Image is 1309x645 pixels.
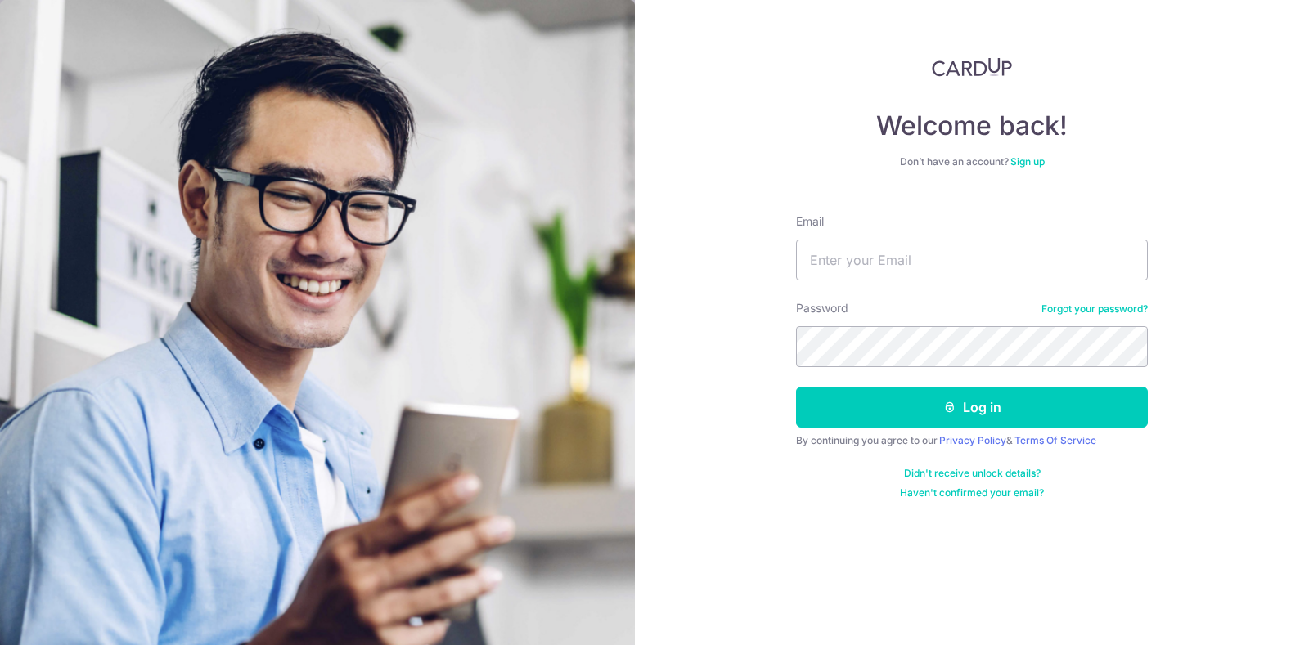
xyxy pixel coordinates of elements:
[796,434,1148,447] div: By continuing you agree to our &
[900,486,1044,499] a: Haven't confirmed your email?
[1010,155,1045,168] a: Sign up
[796,240,1148,280] input: Enter your Email
[932,57,1012,77] img: CardUp Logo
[796,300,848,316] label: Password
[939,434,1006,446] a: Privacy Policy
[796,213,824,230] label: Email
[1014,434,1096,446] a: Terms Of Service
[904,467,1041,480] a: Didn't receive unlock details?
[796,387,1148,428] button: Log in
[796,110,1148,142] h4: Welcome back!
[796,155,1148,168] div: Don’t have an account?
[1041,302,1148,316] a: Forgot your password?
